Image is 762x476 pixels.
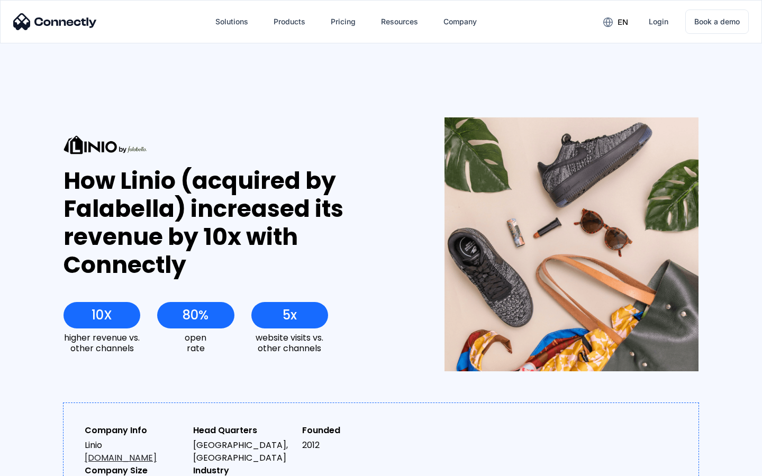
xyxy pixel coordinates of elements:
div: en [595,14,636,30]
div: Resources [381,14,418,29]
div: Head Quarters [193,424,293,437]
a: Login [640,9,677,34]
div: Company [435,9,485,34]
div: Founded [302,424,402,437]
div: Login [649,14,668,29]
div: Pricing [331,14,356,29]
div: higher revenue vs. other channels [63,333,140,353]
div: Products [265,9,314,34]
aside: Language selected: English [11,457,63,472]
div: Products [274,14,305,29]
div: 5x [283,308,297,323]
div: How Linio (acquired by Falabella) increased its revenue by 10x with Connectly [63,167,406,279]
div: Company Info [85,424,185,437]
div: 10X [92,308,112,323]
div: Resources [373,9,427,34]
a: Pricing [322,9,364,34]
div: Solutions [207,9,257,34]
a: Book a demo [685,10,749,34]
div: 80% [183,308,208,323]
div: en [618,15,628,30]
div: Linio [85,439,185,464]
div: [GEOGRAPHIC_DATA], [GEOGRAPHIC_DATA] [193,439,293,464]
ul: Language list [21,457,63,472]
div: website visits vs. other channels [251,333,328,353]
a: [DOMAIN_NAME] [85,452,157,464]
div: Company [443,14,477,29]
img: Connectly Logo [13,13,97,30]
div: 2012 [302,439,402,452]
div: open rate [157,333,234,353]
div: Solutions [215,14,248,29]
